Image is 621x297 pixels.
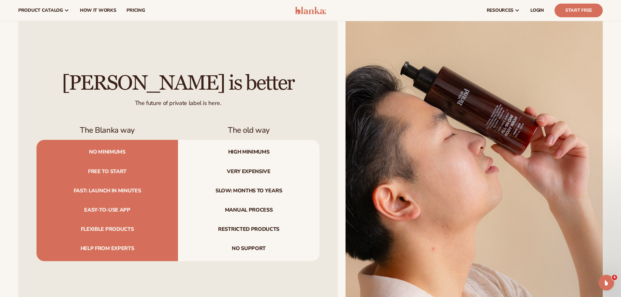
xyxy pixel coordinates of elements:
[12,75,20,83] img: Rochelle avatar
[30,184,100,197] button: Send us a message
[15,220,28,224] span: Home
[178,220,319,239] span: Restricted products
[38,53,56,60] div: • [DATE]
[530,8,544,13] span: LOGIN
[37,126,178,135] h3: The Blanka way
[43,203,87,230] button: Messages
[612,275,617,280] span: 4
[52,220,78,224] span: Messages
[18,8,63,13] span: product catalog
[178,162,319,181] span: Very expensive
[599,275,614,290] iframe: Intercom live chat
[178,126,319,135] h3: The old way
[103,220,114,224] span: Help
[487,8,513,13] span: resources
[22,53,37,60] div: Blanka
[37,181,178,200] span: Fast: launch in minutes
[37,220,178,239] span: Flexible products
[7,23,21,36] img: Profile image for Lee
[295,7,326,14] img: logo
[37,162,178,181] span: Free to start
[38,78,56,84] div: • [DATE]
[87,203,130,230] button: Help
[22,47,309,52] span: Hey there 👋 Have questions about private label? Talk to our team. Search for helpful articles or ...
[7,95,21,108] img: Profile image for Lee
[23,96,434,101] span: 🎉 20% Off Samples – [DATE] Only! Try before you commit — get 20% off your sample order for the ne...
[178,200,319,220] span: Manual process
[80,8,116,13] span: How It Works
[126,8,145,13] span: pricing
[7,75,15,83] img: Andie avatar
[178,140,319,162] span: High minimums
[62,29,81,36] div: • [DATE]
[12,51,20,59] img: Rochelle avatar
[23,102,61,109] div: [PERSON_NAME]
[23,29,61,36] div: [PERSON_NAME]
[22,78,37,84] div: Blanka
[178,181,319,200] span: Slow: months to years
[23,23,434,28] span: 🎉 20% Off Samples – [DATE] Only! Try before you commit — get 20% off your sample order for the ne...
[114,3,126,14] div: Close
[178,239,319,261] span: No support
[37,200,178,220] span: Easy-to-use app
[62,102,81,109] div: • [DATE]
[37,140,178,162] span: No minimums
[37,239,178,261] span: Help from experts
[37,72,319,94] h2: [PERSON_NAME] is better
[22,71,217,77] span: Hey there 👋 How can we help? Talk to our team. Search for helpful articles.
[37,94,319,107] div: The future of private label is here.
[7,51,15,59] img: Andie avatar
[48,3,83,14] h1: Messages
[554,4,603,17] a: Start Free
